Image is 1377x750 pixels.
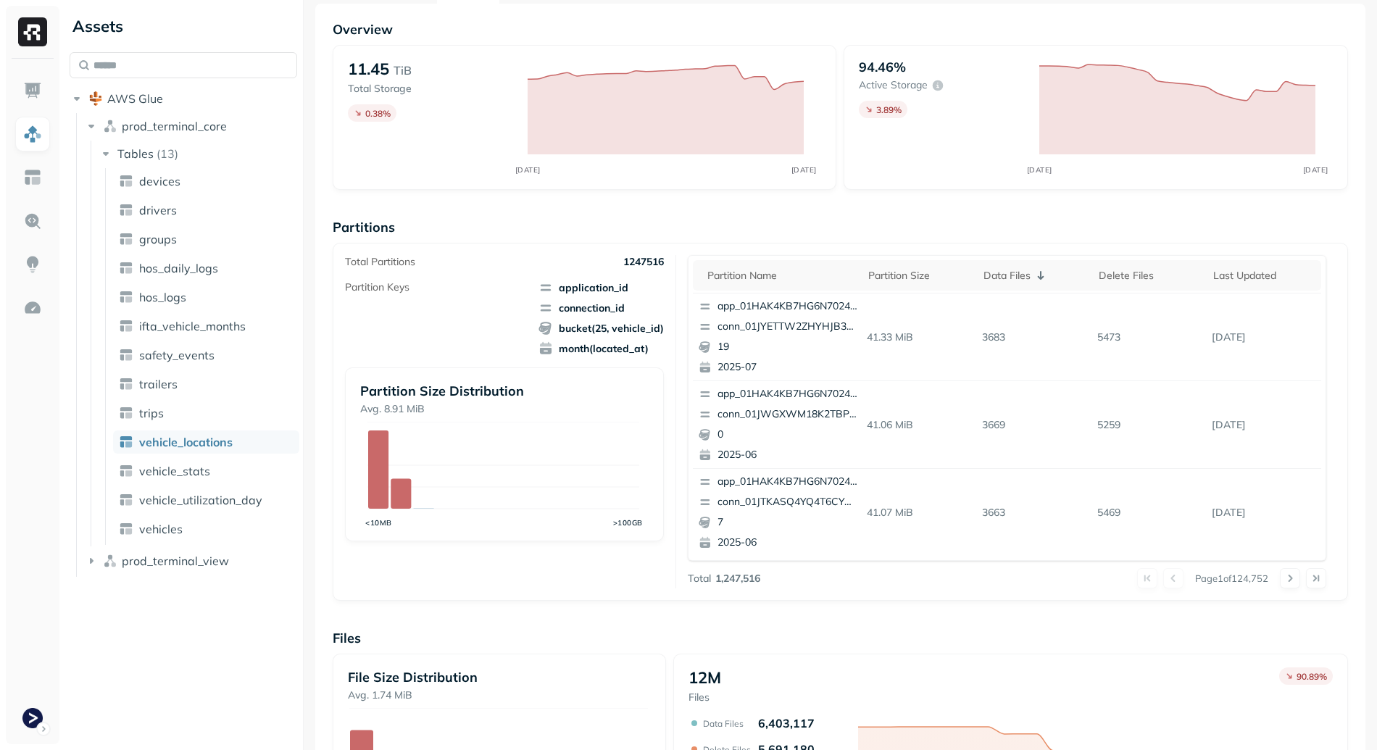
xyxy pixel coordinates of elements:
img: table [119,232,133,246]
p: 3683 [976,325,1091,350]
img: table [119,203,133,217]
button: app_01HAK4KB7HG6N7024210G3S8D5conn_01JYETTW2ZHYHJB3SDJ784WS4F192025-07 [693,293,864,380]
p: 1,247,516 [715,572,760,586]
a: groups [113,228,299,251]
img: Terminal [22,708,43,728]
p: app_01HAK4KB7HG6N7024210G3S8D5 [717,475,858,489]
span: ifta_vehicle_months [139,319,246,333]
img: Assets [23,125,42,143]
tspan: >100GB [612,518,642,528]
img: table [119,406,133,420]
p: app_01HAK4KB7HG6N7024210G3S8D5 [717,387,858,401]
img: table [119,522,133,536]
p: Total [688,572,711,586]
p: 94.46% [859,59,906,75]
img: table [119,464,133,478]
button: prod_terminal_core [84,114,298,138]
p: Avg. 8.91 MiB [360,402,649,416]
img: Insights [23,255,42,274]
p: Sep 13, 2025 [1206,500,1321,525]
img: Asset Explorer [23,168,42,187]
p: Files [333,630,1348,646]
img: Ryft [18,17,47,46]
img: table [119,493,133,507]
button: app_01HAK4KB7HG6N7024210G3S8D5conn_01JTKASQ4YQ4T6CYABW44XAHPS72025-06 [693,469,864,556]
p: 6,403,117 [758,716,815,730]
p: 2025-06 [717,536,858,550]
p: 3.89 % [876,104,902,115]
p: 0 [717,428,858,442]
p: conn_01JYETTW2ZHYHJB3SDJ784WS4F [717,320,858,334]
p: conn_01JTKASQ4YQ4T6CYABW44XAHPS [717,495,858,509]
p: 5469 [1091,500,1207,525]
span: prod_terminal_core [122,119,227,133]
p: Total Storage [348,82,514,96]
p: ( 13 ) [157,146,178,161]
p: Files [688,691,721,704]
img: table [119,377,133,391]
a: safety_events [113,343,299,367]
img: table [119,174,133,188]
p: 2025-06 [717,448,858,462]
p: 12M [688,667,721,688]
a: vehicle_utilization_day [113,488,299,512]
span: drivers [139,203,177,217]
p: 19 [717,340,858,354]
span: month(located_at) [538,341,664,356]
div: Data Files [983,267,1084,284]
span: trips [139,406,164,420]
p: Active storage [859,78,928,92]
p: 5259 [1091,412,1207,438]
img: table [119,319,133,333]
button: AWS Glue [70,87,297,110]
p: app_01HAK4KB7HG6N7024210G3S8D5 [717,299,858,314]
a: vehicles [113,517,299,541]
p: 3669 [976,412,1091,438]
p: Page 1 of 124,752 [1195,572,1268,585]
p: 0.38 % [365,108,391,119]
p: Sep 12, 2025 [1206,325,1321,350]
p: 1247516 [623,255,664,269]
span: hos_daily_logs [139,261,218,275]
tspan: <10MB [365,518,392,528]
a: hos_logs [113,286,299,309]
span: devices [139,174,180,188]
span: vehicle_stats [139,464,210,478]
p: 11.45 [348,59,389,79]
img: table [119,435,133,449]
span: vehicle_locations [139,435,233,449]
span: Tables [117,146,154,161]
span: safety_events [139,348,215,362]
p: 90.89 % [1297,671,1327,682]
a: devices [113,170,299,193]
div: Last updated [1213,269,1314,283]
button: Tables(13) [99,142,299,165]
span: groups [139,232,177,246]
a: vehicle_locations [113,430,299,454]
tspan: [DATE] [1303,165,1328,175]
img: Dashboard [23,81,42,100]
p: conn_01JWGXWM18K2TBP3Q0WRH18ATC [717,407,858,422]
p: Sep 12, 2025 [1206,412,1321,438]
span: trailers [139,377,178,391]
img: namespace [103,554,117,568]
p: 5473 [1091,325,1207,350]
a: vehicle_stats [113,459,299,483]
a: ifta_vehicle_months [113,314,299,338]
span: prod_terminal_view [122,554,229,568]
p: 41.06 MiB [861,412,976,438]
p: Partitions [333,219,1348,236]
a: drivers [113,199,299,222]
img: Optimization [23,299,42,317]
tspan: [DATE] [1027,165,1052,175]
span: application_id [538,280,664,295]
p: Partition Keys [345,280,409,294]
p: TiB [394,62,412,79]
p: Total Partitions [345,255,415,269]
p: 3663 [976,500,1091,525]
div: Delete Files [1099,269,1199,283]
img: namespace [103,119,117,133]
tspan: [DATE] [515,165,541,175]
span: connection_id [538,301,664,315]
p: Overview [333,21,1348,38]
